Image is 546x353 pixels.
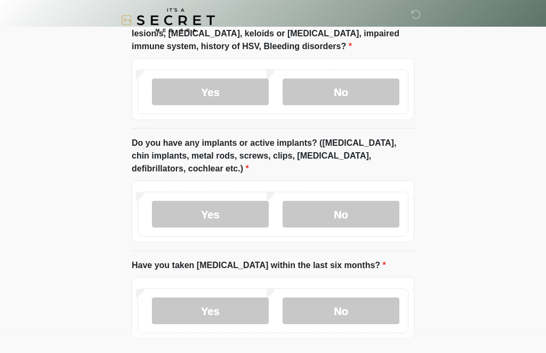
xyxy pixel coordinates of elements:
[132,137,414,175] label: Do you have any implants or active implants? ([MEDICAL_DATA], chin implants, metal rods, screws, ...
[283,297,399,324] label: No
[283,201,399,228] label: No
[152,201,269,228] label: Yes
[152,297,269,324] label: Yes
[121,8,215,32] img: It's A Secret Med Spa Logo
[132,259,386,272] label: Have you taken [MEDICAL_DATA] within the last six months?
[283,79,399,105] label: No
[152,79,269,105] label: Yes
